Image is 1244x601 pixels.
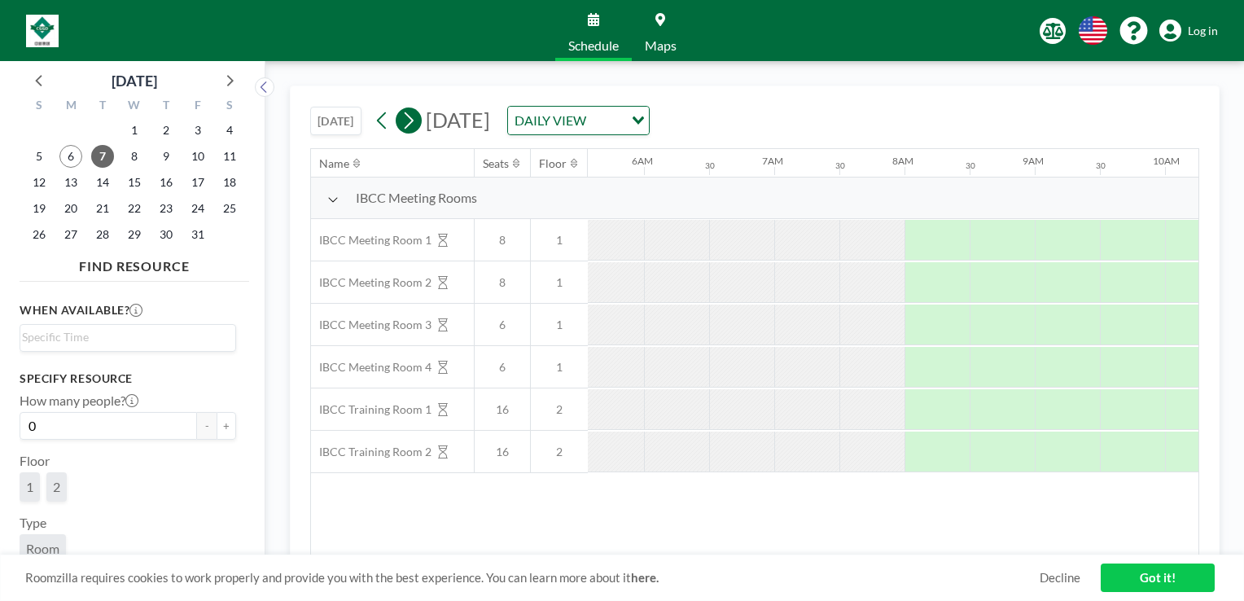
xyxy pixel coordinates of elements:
span: 6 [475,318,530,332]
h4: FIND RESOURCE [20,252,249,274]
span: 1 [531,275,588,290]
button: + [217,412,236,440]
span: Friday, October 10, 2025 [186,145,209,168]
div: 7AM [762,155,783,167]
span: Thursday, October 9, 2025 [155,145,177,168]
div: 30 [705,160,715,171]
img: organization-logo [26,15,59,47]
div: Seats [483,156,509,171]
span: Friday, October 3, 2025 [186,119,209,142]
div: 30 [835,160,845,171]
span: Saturday, October 25, 2025 [218,197,241,220]
span: Thursday, October 23, 2025 [155,197,177,220]
span: 1 [531,360,588,375]
span: Wednesday, October 1, 2025 [123,119,146,142]
div: T [150,96,182,117]
span: [DATE] [426,107,490,132]
span: 16 [475,402,530,417]
span: IBCC Meeting Room 3 [311,318,431,332]
span: IBCC Meeting Room 4 [311,360,431,375]
span: 2 [53,479,60,494]
span: Room [26,541,59,556]
label: How many people? [20,393,138,409]
span: Saturday, October 18, 2025 [218,171,241,194]
h3: Specify resource [20,371,236,386]
span: Friday, October 17, 2025 [186,171,209,194]
span: Wednesday, October 8, 2025 [123,145,146,168]
span: 1 [531,233,588,248]
span: Thursday, October 30, 2025 [155,223,177,246]
span: Tuesday, October 21, 2025 [91,197,114,220]
span: IBCC Training Room 1 [311,402,431,417]
div: Search for option [508,107,649,134]
span: Friday, October 31, 2025 [186,223,209,246]
span: DAILY VIEW [511,110,589,131]
input: Search for option [591,110,622,131]
div: 10AM [1153,155,1180,167]
span: Monday, October 13, 2025 [59,171,82,194]
a: here. [631,570,659,585]
div: 6AM [632,155,653,167]
span: Saturday, October 11, 2025 [218,145,241,168]
span: IBCC Meeting Room 2 [311,275,431,290]
span: Tuesday, October 7, 2025 [91,145,114,168]
span: 1 [531,318,588,332]
span: Sunday, October 19, 2025 [28,197,50,220]
div: W [119,96,151,117]
div: F [182,96,213,117]
div: 30 [1096,160,1106,171]
button: - [197,412,217,440]
a: Decline [1040,570,1080,586]
div: Name [319,156,349,171]
span: 8 [475,233,530,248]
span: Wednesday, October 29, 2025 [123,223,146,246]
input: Search for option [22,328,226,346]
span: 6 [475,360,530,375]
span: Monday, October 27, 2025 [59,223,82,246]
div: S [213,96,245,117]
span: Friday, October 24, 2025 [186,197,209,220]
div: Search for option [20,325,235,349]
div: S [24,96,55,117]
label: Type [20,515,46,531]
div: 8AM [892,155,913,167]
span: 2 [531,402,588,417]
span: 1 [26,479,33,494]
div: Floor [539,156,567,171]
span: Maps [645,39,677,52]
span: Log in [1188,24,1218,38]
span: 16 [475,445,530,459]
div: 30 [966,160,975,171]
span: Wednesday, October 15, 2025 [123,171,146,194]
div: M [55,96,87,117]
button: [DATE] [310,107,361,135]
span: Wednesday, October 22, 2025 [123,197,146,220]
span: Sunday, October 26, 2025 [28,223,50,246]
span: Sunday, October 12, 2025 [28,171,50,194]
span: Saturday, October 4, 2025 [218,119,241,142]
span: Thursday, October 2, 2025 [155,119,177,142]
span: Monday, October 20, 2025 [59,197,82,220]
span: Sunday, October 5, 2025 [28,145,50,168]
a: Log in [1159,20,1218,42]
a: Got it! [1101,564,1215,592]
span: IBCC Meeting Rooms [356,190,477,206]
span: IBCC Training Room 2 [311,445,431,459]
span: 8 [475,275,530,290]
label: Floor [20,453,50,469]
span: 2 [531,445,588,459]
span: Monday, October 6, 2025 [59,145,82,168]
span: Tuesday, October 28, 2025 [91,223,114,246]
span: Thursday, October 16, 2025 [155,171,177,194]
div: 9AM [1023,155,1044,167]
span: Schedule [568,39,619,52]
span: Tuesday, October 14, 2025 [91,171,114,194]
div: [DATE] [112,69,157,92]
span: Roomzilla requires cookies to work properly and provide you with the best experience. You can lea... [25,570,1040,586]
div: T [87,96,119,117]
span: IBCC Meeting Room 1 [311,233,431,248]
